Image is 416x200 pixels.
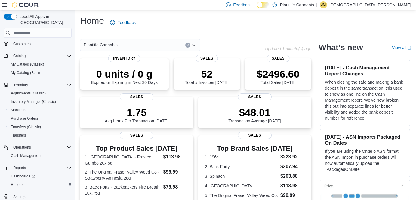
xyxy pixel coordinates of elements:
h3: [DATE] - Cash Management Report Changes [325,65,405,77]
span: Feedback [117,20,136,26]
span: Cash Management [11,153,41,158]
span: Sales [267,55,289,62]
div: Total Sales [DATE] [257,68,300,85]
span: My Catalog (Beta) [11,70,40,75]
span: Inventory Manager (Classic) [8,98,72,105]
dd: $99.99 [163,168,188,176]
a: Dashboards [8,173,37,180]
button: Catalog [1,52,74,60]
a: Adjustments (Classic) [8,90,48,97]
button: Clear input [185,43,190,48]
span: Manifests [11,108,26,112]
span: JM [321,1,326,8]
button: Catalog [11,52,28,60]
a: My Catalog (Classic) [8,61,47,68]
span: Reports [13,165,26,170]
h3: Top Product Sales [DATE] [85,145,189,152]
button: Reports [11,164,28,171]
div: Transaction Average [DATE] [228,106,281,123]
button: My Catalog (Beta) [6,69,74,77]
span: Plantlife Cannabis [84,41,118,48]
div: Jaina Macdonald [320,1,327,8]
a: Purchase Orders [8,115,41,122]
button: Operations [1,143,74,152]
dd: $113.98 [280,182,305,189]
h3: Top Brand Sales [DATE] [205,145,305,152]
p: If you are using the Ontario ASN format, the ASN Import in purchase orders will now automatically... [325,148,405,172]
dt: 1. [GEOGRAPHIC_DATA] - Frosted Gumbo 20x.5g [85,154,161,166]
dd: $207.94 [280,163,305,170]
h2: What's new [319,43,363,52]
span: Sales [120,132,153,139]
img: Cova [12,2,39,8]
span: Cash Management [8,152,72,159]
span: Inventory [11,81,72,88]
span: Customers [11,40,72,48]
span: Sales [120,93,153,100]
a: Customers [11,40,33,48]
dd: $203.88 [280,173,305,180]
button: Inventory Manager (Classic) [6,97,74,106]
button: Reports [1,164,74,172]
div: Expired or Expiring in Next 30 Days [91,68,158,85]
span: Operations [11,144,72,151]
span: Transfers (Classic) [11,125,41,129]
span: Transfers [11,133,26,138]
span: Dashboards [11,174,35,179]
button: My Catalog (Classic) [6,60,74,69]
span: My Catalog (Beta) [8,69,72,76]
dt: 1. 1964 [205,154,278,160]
a: Cash Management [8,152,44,159]
span: Load All Apps in [GEOGRAPHIC_DATA] [17,14,72,26]
a: Feedback [108,17,138,29]
span: Operations [13,145,31,150]
p: When closing the safe and making a bank deposit in the same transaction, this used to show as one... [325,79,405,121]
h1: Home [80,15,104,27]
button: Adjustments (Classic) [6,89,74,97]
dd: $223.92 [280,153,305,161]
span: Feedback [233,2,251,8]
span: Purchase Orders [11,116,38,121]
a: Dashboards [6,172,74,180]
p: Updated 1 minute(s) ago [265,46,311,51]
a: Transfers [8,132,28,139]
button: Reports [6,180,74,189]
dt: 2. The Original Fraser Valley Weed Co - Strawberry Amnesia 28g [85,169,161,181]
dt: 3. Spinach [205,173,278,179]
dt: 3. Back Forty - Backpackers Fire Breath 10x.75g [85,184,161,196]
button: Transfers (Classic) [6,123,74,131]
button: Inventory [11,81,30,88]
p: Plantlife Cannabis [280,1,314,8]
svg: External link [408,46,411,50]
p: [DEMOGRAPHIC_DATA][PERSON_NAME] [329,1,411,8]
p: 52 [185,68,228,80]
span: Manifests [8,106,72,114]
input: Dark Mode [257,2,269,8]
span: Customers [13,42,31,46]
a: Inventory Manager (Classic) [8,98,58,105]
span: Settings [13,195,26,199]
span: Transfers [8,132,72,139]
a: Transfers (Classic) [8,123,43,131]
span: My Catalog (Classic) [8,61,72,68]
span: Inventory Manager (Classic) [11,99,56,104]
span: Sales [238,93,272,100]
span: My Catalog (Classic) [11,62,44,67]
p: $2496.60 [257,68,300,80]
dd: $113.98 [163,153,188,161]
dt: 4. [GEOGRAPHIC_DATA] [205,183,278,189]
dd: $99.99 [280,192,305,199]
button: Cash Management [6,152,74,160]
p: 1.75 [105,106,168,118]
a: Manifests [8,106,29,114]
p: $48.01 [228,106,281,118]
span: Reports [11,164,72,171]
span: Purchase Orders [8,115,72,122]
button: Manifests [6,106,74,114]
button: Open list of options [192,43,197,48]
span: Inventory [108,55,140,62]
dd: $79.98 [163,183,188,191]
span: Sales [238,132,272,139]
span: Reports [11,182,23,187]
